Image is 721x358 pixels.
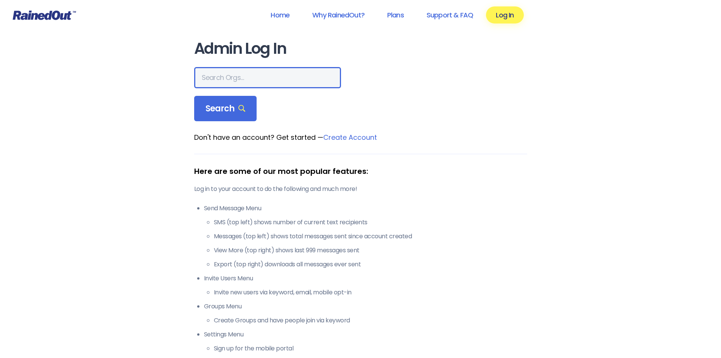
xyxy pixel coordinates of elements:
li: Send Message Menu [204,204,527,269]
a: Home [261,6,299,23]
li: Groups Menu [204,302,527,325]
span: Search [206,103,246,114]
div: Here are some of our most popular features: [194,166,527,177]
li: Invite Users Menu [204,274,527,297]
div: Search [194,96,257,122]
a: Why RainedOut? [302,6,374,23]
li: Export (top right) downloads all messages ever sent [214,260,527,269]
li: View More (top right) shows last 999 messages sent [214,246,527,255]
a: Create Account [323,133,377,142]
h1: Admin Log In [194,40,527,57]
p: Log in to your account to do the following and much more! [194,184,527,194]
a: Support & FAQ [417,6,483,23]
li: Messages (top left) shows total messages sent since account created [214,232,527,241]
li: SMS (top left) shows number of current text recipients [214,218,527,227]
li: Sign up for the mobile portal [214,344,527,353]
input: Search Orgs… [194,67,341,88]
li: Create Groups and have people join via keyword [214,316,527,325]
a: Plans [377,6,414,23]
li: Invite new users via keyword, email, mobile opt-in [214,288,527,297]
a: Log In [486,6,523,23]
